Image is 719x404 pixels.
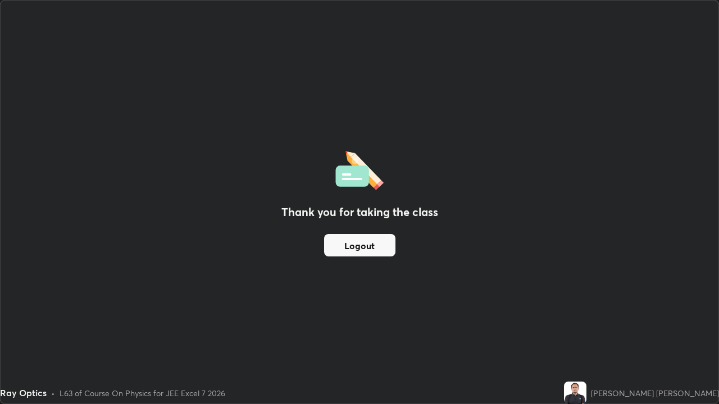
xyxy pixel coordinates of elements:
[335,148,384,190] img: offlineFeedback.1438e8b3.svg
[281,204,438,221] h2: Thank you for taking the class
[591,387,719,399] div: [PERSON_NAME] [PERSON_NAME]
[564,382,586,404] img: 9e00f7349d9f44168f923738ff900c7f.jpg
[324,234,395,256] button: Logout
[60,387,225,399] div: L63 of Course On Physics for JEE Excel 7 2026
[51,387,55,399] div: •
